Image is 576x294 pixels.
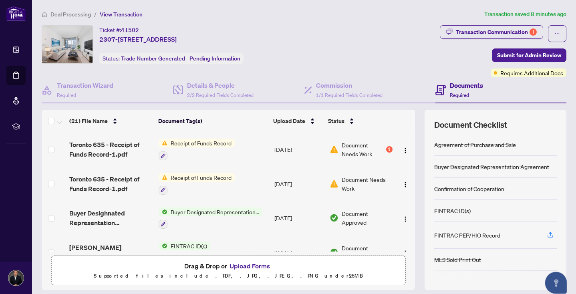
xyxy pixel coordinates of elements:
img: Document Status [330,179,338,188]
img: Logo [402,181,409,188]
button: Upload Forms [227,261,272,271]
th: Status [325,110,393,132]
span: home [42,12,47,17]
td: [DATE] [271,201,326,236]
span: Document Checklist [434,119,507,131]
span: ellipsis [554,31,560,36]
span: Toronto 635 - Receipt of Funds Record-1.pdf [69,140,152,159]
img: logo [6,6,26,21]
span: Toronto 635 - Receipt of Funds Record-1.pdf [69,174,152,193]
img: Status Icon [159,139,167,147]
span: Document Needs Work [342,175,392,193]
div: 1 [530,28,537,36]
span: (21) File Name [69,117,108,125]
span: Requires Additional Docs [500,68,563,77]
div: FINTRAC PEP/HIO Record [434,231,500,240]
img: Document Status [330,145,338,154]
span: Status [328,117,344,125]
button: Open asap [544,266,568,290]
div: Agreement of Purchase and Sale [434,140,516,149]
div: MLS Sold Print Out [434,255,481,264]
img: Status Icon [159,242,167,250]
span: Deal Processing [50,11,91,18]
button: Submit for Admin Review [492,48,566,62]
span: 2/2 Required Fields Completed [187,92,254,98]
img: IMG-C12170239_1.jpg [42,26,93,63]
div: Buyer Designated Representation Agreement [434,162,549,171]
td: [DATE] [271,167,326,201]
span: FINTRAC ID(s) [167,242,210,250]
img: Status Icon [159,173,167,182]
span: Required [450,92,469,98]
span: [PERSON_NAME] INDIVIDUAL IDENTIFICATION INFORMATION RECORD.pdf [69,243,152,262]
button: Transaction Communication1 [440,25,543,39]
h4: Details & People [187,81,254,90]
span: Drag & Drop orUpload FormsSupported files include .PDF, .JPG, .JPEG, .PNG under25MB [52,256,405,286]
span: Submit for Admin Review [497,49,561,62]
button: Status IconReceipt of Funds Record [159,139,235,160]
div: Status: [99,53,244,64]
span: Upload Date [273,117,305,125]
h4: Documents [450,81,483,90]
span: Receipt of Funds Record [167,173,235,182]
div: Confirmation of Cooperation [434,184,504,193]
button: Status IconReceipt of Funds Record [159,173,235,195]
button: Status IconBuyer Designated Representation Agreement [159,207,262,229]
span: 2307-[STREET_ADDRESS] [99,34,177,44]
img: Logo [402,250,409,256]
img: Document Status [330,213,338,222]
div: Ticket #: [99,25,139,34]
img: Logo [402,216,409,222]
span: Buyer Designated Representation Agreement [167,207,262,216]
h4: Commission [316,81,383,90]
li: / [94,10,97,19]
span: Drag & Drop or [184,261,272,271]
div: FINTRAC ID(s) [434,206,471,215]
div: Transaction Communication [456,26,537,38]
span: View Transaction [100,11,143,18]
article: Transaction saved 8 minutes ago [484,10,566,19]
th: Document Tag(s) [155,110,270,132]
button: Logo [399,246,412,259]
span: 1/1 Required Fields Completed [316,92,383,98]
div: 1 [386,146,393,153]
button: Logo [399,143,412,156]
img: Status Icon [159,207,167,216]
img: Profile Icon [8,270,24,286]
button: Logo [399,211,412,224]
img: Logo [402,147,409,154]
button: Status IconFINTRAC ID(s) [159,242,210,263]
span: Required [57,92,76,98]
img: Document Status [330,248,338,257]
td: [DATE] [271,235,326,270]
td: [DATE] [271,132,326,167]
span: 41502 [121,26,139,34]
th: (21) File Name [66,110,155,132]
p: Supported files include .PDF, .JPG, .JPEG, .PNG under 25 MB [56,271,400,281]
h4: Transaction Wizard [57,81,113,90]
span: Document Approved [342,209,392,227]
span: Receipt of Funds Record [167,139,235,147]
span: Buyer Desighnated Representation Agreement.pdf [69,208,152,228]
span: Document Approved [342,244,392,261]
span: Document Needs Work [342,141,384,158]
button: Logo [399,177,412,190]
span: Trade Number Generated - Pending Information [121,55,240,62]
th: Upload Date [270,110,325,132]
